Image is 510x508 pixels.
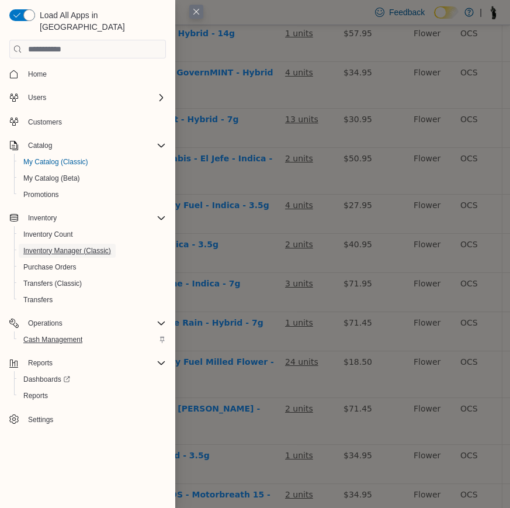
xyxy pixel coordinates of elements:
[460,175,478,185] span: OCS
[23,316,166,330] span: Operations
[75,438,122,447] span: GD2CRBUB
[19,293,57,307] a: Transfers
[23,230,73,239] span: Inventory Count
[285,465,313,474] u: 2 units
[23,413,58,427] a: Settings
[36,378,65,407] img: Buckshot Buds - Duck Hunter Smalls - Indica - 14g hero shot
[285,254,313,263] u: 3 units
[23,295,53,305] span: Transfers
[5,411,171,428] button: Settings
[23,246,111,255] span: Inventory Manager (Classic)
[14,275,171,292] button: Transfers (Classic)
[75,43,273,64] a: Your Dealer - Not The GovernMINT - Hybrid - 3.5g
[5,137,171,154] button: Catalog
[5,89,171,106] button: Users
[23,91,166,105] span: Users
[28,319,63,328] span: Operations
[23,67,51,81] a: Home
[14,243,171,259] button: Inventory Manager (Classic)
[36,127,65,157] img: LowKey by MTL Cannabis - El Jefe - Indica - 7g hero shot
[23,391,48,400] span: Reports
[75,89,238,99] a: 3Saints - The Mosh Pit - Hybrid - 7g
[14,292,171,308] button: Transfers
[344,215,372,224] span: $40.95
[19,188,166,202] span: Promotions
[409,326,456,373] td: Flower
[285,4,313,13] u: 1 units
[344,175,372,185] span: $27.95
[19,244,166,258] span: Inventory Manager (Classic)
[460,4,478,13] span: OCS
[285,89,318,99] u: 13 units
[23,211,61,225] button: Inventory
[36,213,65,243] img: BIG - Big Banana - Indica - 3.5g hero shot
[35,9,166,33] span: Load All Apps in [GEOGRAPHIC_DATA]
[19,260,81,274] a: Purchase Orders
[285,426,313,435] u: 1 units
[285,43,313,52] u: 4 units
[36,292,65,321] img: The Loud Plug - Purple Rain - Hybrid - 7g hero shot
[344,465,372,474] span: $34.95
[75,254,241,263] a: Unit 15 - Purple Octane - Indica - 7g
[285,293,313,302] u: 1 units
[409,170,456,209] td: Flower
[409,287,456,326] td: Flower
[344,4,372,13] span: $57.95
[23,211,166,225] span: Inventory
[75,426,210,435] a: SUMO - Pheno - Hybrid - 3.5g
[19,171,166,185] span: My Catalog (Beta)
[19,277,86,291] a: Transfers (Classic)
[5,113,171,130] button: Customers
[460,129,478,138] span: OCS
[75,266,119,275] span: 38PRXDHT
[19,372,75,386] a: Dashboards
[285,175,313,185] u: 4 units
[36,253,65,282] img: Unit 15 - Purple Octane - Indica - 7g hero shot
[19,244,116,258] a: Inventory Manager (Classic)
[28,358,53,368] span: Reports
[409,373,456,420] td: Flower
[460,293,478,302] span: OCS
[460,215,478,224] span: OCS
[189,5,203,19] button: Close this dialog
[28,141,52,150] span: Catalog
[75,215,218,224] a: BIG - Big Banana - Indica - 3.5g
[23,139,166,153] span: Catalog
[23,316,67,330] button: Operations
[19,171,85,185] a: My Catalog (Beta)
[75,379,260,400] a: Buckshot Buds - Duck [PERSON_NAME] - Indica - 14g
[344,254,372,263] span: $71.95
[75,4,235,13] a: MillRite - Blue Crush - Hybrid - 14g
[23,262,77,272] span: Purchase Orders
[14,259,171,275] button: Purchase Orders
[75,129,272,150] a: LowKey by MTL Cannabis - El Jefe - Indica - 7g
[460,465,478,474] span: OCS
[14,154,171,170] button: My Catalog (Classic)
[36,464,65,493] img: Cannabis Cartel QUADS - Motorbreath 15 - Hybrid - 3.5g hero shot
[285,129,313,138] u: 2 units
[19,389,166,403] span: Reports
[19,155,166,169] span: My Catalog (Classic)
[14,371,171,388] a: Dashboards
[285,215,313,224] u: 2 units
[36,174,65,203] img: Happy & Stoned - Juicy Fuel - Indica - 3.5g hero shot
[5,315,171,331] button: Operations
[19,188,64,202] a: Promotions
[23,412,166,427] span: Settings
[23,157,88,167] span: My Catalog (Classic)
[409,37,456,84] td: Flower
[75,188,120,197] span: E1C4WBY5
[460,332,478,341] span: OCS
[409,420,456,459] td: Flower
[75,175,269,185] a: Happy & Stoned - Juicy Fuel - Indica - 3.5g
[23,375,70,384] span: Dashboards
[23,356,57,370] button: Reports
[14,170,171,186] button: My Catalog (Beta)
[19,260,166,274] span: Purchase Orders
[344,293,372,302] span: $71.45
[28,93,46,102] span: Users
[344,129,372,138] span: $50.95
[75,305,122,315] span: WYE1ZVVD
[14,331,171,348] button: Cash Management
[23,139,57,153] button: Catalog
